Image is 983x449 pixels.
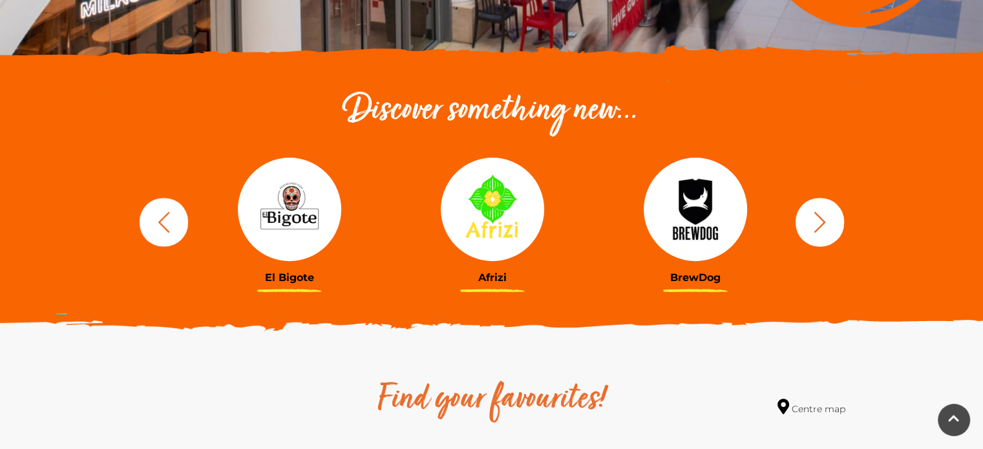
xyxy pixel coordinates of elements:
a: El Bigote [198,158,381,284]
h2: Discover something new... [133,90,851,132]
h3: Afrizi [401,271,584,284]
h3: El Bigote [198,271,381,284]
a: BrewDog [604,158,787,284]
a: Centre map [777,399,845,416]
h3: BrewDog [604,271,787,284]
a: Afrizi [401,158,584,284]
h2: Find your favourites! [256,379,728,421]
